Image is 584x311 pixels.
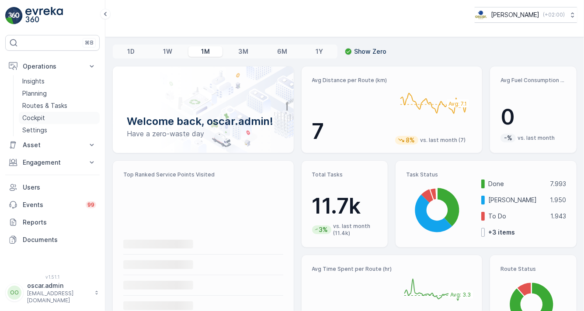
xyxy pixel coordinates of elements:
[501,266,566,273] p: Route Status
[550,196,566,204] p: 1.950
[488,196,544,204] p: [PERSON_NAME]
[543,11,565,18] p: ( +02:00 )
[333,223,377,237] p: vs. last month (11.4k)
[123,171,283,178] p: Top Ranked Service Points Visited
[518,135,555,142] p: vs. last month
[503,134,513,142] p: -%
[550,180,566,188] p: 7.993
[491,10,539,19] p: [PERSON_NAME]
[550,212,566,221] p: 1.943
[312,118,389,145] p: 7
[27,281,90,290] p: oscar.admin
[127,47,135,56] p: 1D
[23,200,80,209] p: Events
[312,193,378,219] p: 11.7k
[5,274,100,280] span: v 1.51.1
[5,281,100,304] button: OOoscar.admin[EMAIL_ADDRESS][DOMAIN_NAME]
[23,183,96,192] p: Users
[475,10,487,20] img: basis-logo_rgb2x.png
[312,266,392,273] p: Avg Time Spent per Route (hr)
[5,196,100,214] a: Events99
[127,114,280,128] p: Welcome back, oscar.admin!
[318,225,329,234] p: 3%
[23,218,96,227] p: Reports
[23,235,96,244] p: Documents
[501,104,566,130] p: 0
[277,47,287,56] p: 6M
[25,7,63,24] img: logo_light-DOdMpM7g.png
[19,87,100,100] a: Planning
[22,126,47,135] p: Settings
[488,212,545,221] p: To Do
[87,201,94,208] p: 99
[163,47,172,56] p: 1W
[5,7,23,24] img: logo
[22,77,45,86] p: Insights
[316,47,323,56] p: 1Y
[7,286,21,300] div: OO
[405,136,416,145] p: 8%
[19,124,100,136] a: Settings
[488,180,544,188] p: Done
[5,214,100,231] a: Reports
[312,77,389,84] p: Avg Distance per Route (km)
[420,137,466,144] p: vs. last month (7)
[22,89,47,98] p: Planning
[19,75,100,87] a: Insights
[22,101,67,110] p: Routes & Tasks
[127,128,280,139] p: Have a zero-waste day
[22,114,45,122] p: Cockpit
[488,228,515,237] p: + 3 items
[406,171,566,178] p: Task Status
[27,290,90,304] p: [EMAIL_ADDRESS][DOMAIN_NAME]
[23,62,82,71] p: Operations
[5,179,100,196] a: Users
[5,154,100,171] button: Engagement
[312,171,378,178] p: Total Tasks
[19,112,100,124] a: Cockpit
[85,39,94,46] p: ⌘B
[19,100,100,112] a: Routes & Tasks
[5,58,100,75] button: Operations
[23,158,82,167] p: Engagement
[501,77,566,84] p: Avg Fuel Consumption per Route (lt)
[23,141,82,149] p: Asset
[238,47,248,56] p: 3M
[475,7,577,23] button: [PERSON_NAME](+02:00)
[5,231,100,249] a: Documents
[5,136,100,154] button: Asset
[354,47,386,56] p: Show Zero
[201,47,210,56] p: 1M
